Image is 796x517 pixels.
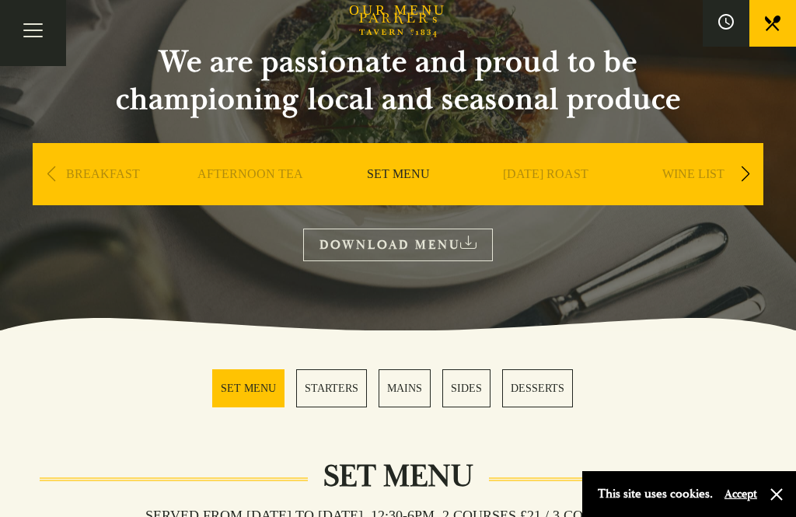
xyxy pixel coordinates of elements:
[212,369,285,407] a: 1 / 5
[623,143,763,252] div: 5 / 9
[503,166,588,229] a: [DATE] ROAST
[180,143,320,252] div: 2 / 9
[442,369,491,407] a: 4 / 5
[379,369,431,407] a: 3 / 5
[33,143,173,252] div: 1 / 9
[662,166,724,229] a: WINE LIST
[197,166,303,229] a: AFTERNOON TEA
[349,2,447,19] h1: OUR MENU
[87,44,709,118] h2: We are passionate and proud to be championing local and seasonal produce
[476,143,616,252] div: 4 / 9
[367,166,430,229] a: SET MENU
[40,157,61,191] div: Previous slide
[66,166,140,229] a: BREAKFAST
[308,458,489,495] h2: Set Menu
[769,487,784,502] button: Close and accept
[296,369,367,407] a: 2 / 5
[735,157,756,191] div: Next slide
[328,143,468,252] div: 3 / 9
[303,229,493,260] a: DOWNLOAD MENU
[598,483,713,505] p: This site uses cookies.
[502,369,573,407] a: 5 / 5
[724,487,757,501] button: Accept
